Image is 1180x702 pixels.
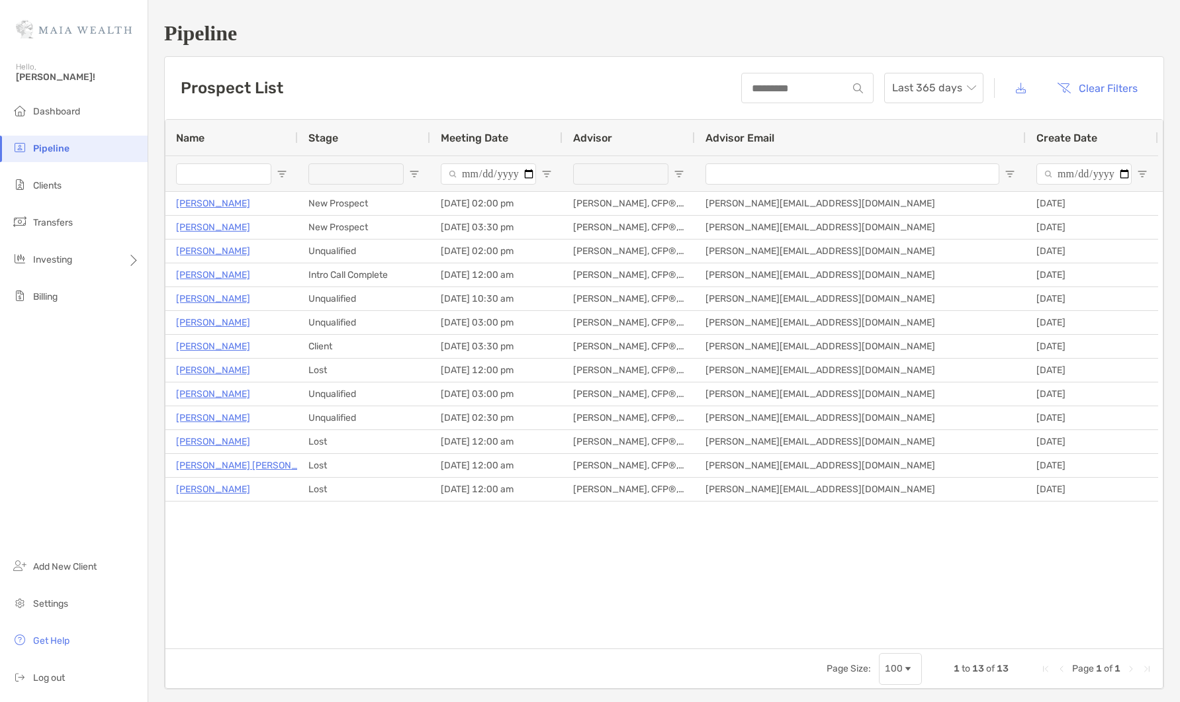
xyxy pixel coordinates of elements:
input: Create Date Filter Input [1036,163,1132,185]
button: Open Filter Menu [674,169,684,179]
div: [PERSON_NAME][EMAIL_ADDRESS][DOMAIN_NAME] [695,311,1026,334]
span: Page [1072,663,1094,674]
div: Page Size: [827,663,871,674]
div: [DATE] [1026,240,1158,263]
div: [DATE] [1026,263,1158,286]
div: Next Page [1126,664,1136,674]
span: Transfers [33,217,73,228]
a: [PERSON_NAME] [176,243,250,259]
div: [DATE] 03:30 pm [430,216,563,239]
img: add_new_client icon [12,558,28,574]
div: [DATE] [1026,311,1158,334]
a: [PERSON_NAME] [176,410,250,426]
div: [PERSON_NAME][EMAIL_ADDRESS][DOMAIN_NAME] [695,287,1026,310]
div: [DATE] [1026,406,1158,429]
img: settings icon [12,595,28,611]
img: transfers icon [12,214,28,230]
h1: Pipeline [164,21,1164,46]
span: Meeting Date [441,132,508,144]
div: [DATE] 02:00 pm [430,192,563,215]
div: [PERSON_NAME][EMAIL_ADDRESS][DOMAIN_NAME] [695,335,1026,358]
span: [PERSON_NAME]! [16,71,140,83]
span: of [1104,663,1112,674]
div: [PERSON_NAME], CFP®, CDFA® [563,240,695,263]
span: Add New Client [33,561,97,572]
span: Advisor Email [705,132,774,144]
span: 13 [997,663,1009,674]
span: Last 365 days [892,73,976,103]
img: dashboard icon [12,103,28,118]
div: [DATE] 12:00 am [430,478,563,501]
a: [PERSON_NAME] [176,267,250,283]
div: [PERSON_NAME], CFP®, CDFA® [563,263,695,286]
a: [PERSON_NAME] [176,338,250,355]
div: Lost [298,454,430,477]
span: Dashboard [33,106,80,117]
span: Create Date [1036,132,1097,144]
span: Name [176,132,204,144]
span: to [962,663,970,674]
div: [PERSON_NAME][EMAIL_ADDRESS][DOMAIN_NAME] [695,406,1026,429]
div: [PERSON_NAME][EMAIL_ADDRESS][DOMAIN_NAME] [695,240,1026,263]
div: [DATE] [1026,382,1158,406]
img: pipeline icon [12,140,28,155]
a: [PERSON_NAME] [176,219,250,236]
div: [DATE] [1026,478,1158,501]
div: Lost [298,359,430,382]
div: [PERSON_NAME], CFP®, CDFA® [563,430,695,453]
div: [PERSON_NAME], CFP®, CDFA® [563,359,695,382]
div: [PERSON_NAME], CFP®, CDFA® [563,454,695,477]
div: Last Page [1142,664,1152,674]
span: Pipeline [33,143,69,154]
img: logout icon [12,669,28,685]
div: Unqualified [298,287,430,310]
a: [PERSON_NAME] [176,362,250,378]
div: New Prospect [298,216,430,239]
img: investing icon [12,251,28,267]
span: Advisor [573,132,612,144]
div: [DATE] 12:00 am [430,454,563,477]
div: Unqualified [298,240,430,263]
button: Open Filter Menu [541,169,552,179]
a: [PERSON_NAME] [176,290,250,307]
div: [PERSON_NAME], CFP®, CDFA® [563,192,695,215]
div: Client [298,335,430,358]
div: [DATE] [1026,287,1158,310]
div: Lost [298,478,430,501]
img: Zoe Logo [16,5,132,53]
img: get-help icon [12,632,28,648]
div: [DATE] 03:00 pm [430,311,563,334]
div: [DATE] 12:00 am [430,263,563,286]
p: [PERSON_NAME] [PERSON_NAME] [176,457,326,474]
button: Open Filter Menu [409,169,420,179]
div: [PERSON_NAME][EMAIL_ADDRESS][DOMAIN_NAME] [695,430,1026,453]
span: Billing [33,291,58,302]
span: 1 [954,663,960,674]
span: 13 [972,663,984,674]
a: [PERSON_NAME] [176,314,250,331]
a: [PERSON_NAME] [176,433,250,450]
div: Unqualified [298,311,430,334]
div: [PERSON_NAME], CFP®, CDFA® [563,406,695,429]
div: Intro Call Complete [298,263,430,286]
span: Get Help [33,635,69,646]
a: [PERSON_NAME] [176,386,250,402]
div: [PERSON_NAME][EMAIL_ADDRESS][DOMAIN_NAME] [695,263,1026,286]
input: Meeting Date Filter Input [441,163,536,185]
div: [DATE] [1026,359,1158,382]
div: [DATE] 12:00 am [430,430,563,453]
div: [PERSON_NAME][EMAIL_ADDRESS][DOMAIN_NAME] [695,478,1026,501]
span: Clients [33,180,62,191]
div: Previous Page [1056,664,1067,674]
a: [PERSON_NAME] [176,195,250,212]
div: New Prospect [298,192,430,215]
div: Page Size [879,653,922,685]
a: [PERSON_NAME] [176,481,250,498]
